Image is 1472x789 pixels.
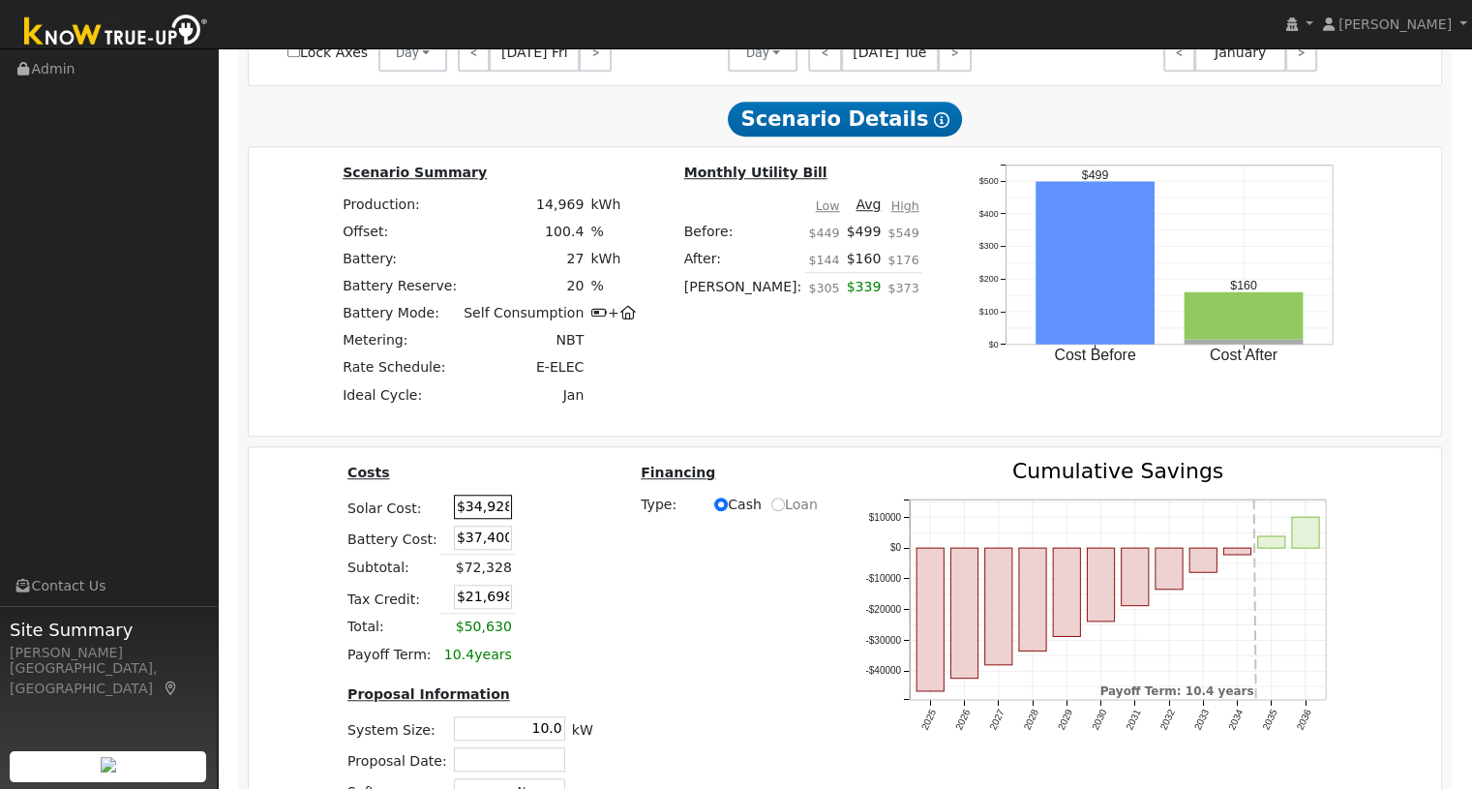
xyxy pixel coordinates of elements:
img: Know True-Up [15,11,218,54]
td: Tax Credit: [345,582,441,614]
a: < [458,33,490,72]
img: retrieve [101,757,116,773]
text: $300 [979,241,999,251]
label: Lock Axes [287,43,368,63]
rect: onclick="" [1122,548,1149,606]
span: Site Summary [10,617,207,643]
rect: onclick="" [1053,548,1080,636]
u: High [891,198,919,213]
input: Loan [771,498,785,511]
text: 2028 [1022,708,1041,732]
td: $449 [805,218,843,245]
td: [PERSON_NAME]: [680,273,805,312]
span: Jan [563,387,585,403]
td: $373 [885,273,922,312]
td: $499 [843,218,885,245]
td: Subtotal: [345,554,441,582]
td: $339 [843,273,885,312]
td: Ideal Cycle: [340,381,461,409]
text: -$30000 [866,635,902,646]
td: $50,630 [440,613,515,641]
rect: onclick="" [1019,548,1046,651]
text: -$20000 [866,604,902,615]
td: System Size: [345,713,451,743]
text: -$10000 [866,573,902,584]
text: 2026 [953,708,973,732]
text: 2033 [1192,708,1212,732]
span: Type: [641,495,706,515]
text: $499 [1082,168,1109,182]
td: Battery Mode: [340,300,461,327]
td: kW [568,713,596,743]
td: % [587,218,640,245]
a: > [1285,33,1317,72]
span: Scenario Details [728,102,962,137]
td: 14,969 [461,191,587,218]
td: Payoff Term: [345,641,441,668]
td: E-ELEC [461,354,587,381]
span: [PERSON_NAME] [1338,16,1452,32]
rect: onclick="" [1185,292,1304,340]
td: Offset: [340,218,461,245]
u: Scenario Summary [343,165,487,180]
button: Day [728,33,797,72]
text: 2027 [988,708,1007,732]
td: $144 [805,245,843,273]
a: > [938,33,972,72]
span: [DATE] Fri [489,33,580,72]
rect: onclick="" [1088,548,1115,622]
span: [DATE] Tue [841,33,939,72]
td: kWh [587,191,640,218]
rect: onclick="" [985,548,1012,665]
text: Cumulative Savings [1012,459,1223,483]
text: $100 [979,307,999,317]
text: $200 [979,274,999,284]
rect: onclick="" [1224,548,1251,555]
td: Battery Cost: [345,522,441,554]
td: Proposal Date: [345,743,451,774]
text: $400 [979,209,999,219]
td: After: [680,245,805,273]
u: Monthly Utility Bill [684,165,827,180]
td: $160 [843,245,885,273]
text: $10000 [869,512,902,523]
div: [PERSON_NAME] [10,643,207,663]
input: Cash [714,498,728,511]
text: 2036 [1295,708,1314,732]
rect: onclick="" [1292,517,1319,548]
text: 2029 [1056,708,1075,732]
text: $160 [1231,279,1258,292]
td: Self Consumption [461,300,587,327]
button: Day [378,33,448,72]
td: Battery: [340,245,461,272]
text: -$40000 [866,665,902,676]
td: Battery Reserve: [340,272,461,299]
input: Lock Axes [287,45,300,57]
text: 2025 [919,708,939,732]
u: Proposal Information [347,686,510,702]
text: $0 [890,542,902,553]
td: Before: [680,218,805,245]
a: < [808,33,842,72]
i: Show Help [934,112,949,128]
label: Cash [714,495,762,515]
text: Payoff Term: 10.4 years [1100,684,1254,698]
text: 2032 [1158,708,1178,732]
td: 20 [461,272,587,299]
text: 2034 [1226,708,1246,732]
rect: onclick="" [1189,548,1217,572]
td: 100.4 [461,218,587,245]
a: < [1163,33,1195,72]
a: > [579,33,611,72]
td: $176 [885,245,922,273]
text: 2035 [1261,708,1280,732]
text: 2030 [1090,708,1109,732]
div: [GEOGRAPHIC_DATA], [GEOGRAPHIC_DATA] [10,658,207,699]
text: $0 [989,340,999,349]
span: January [1194,33,1286,72]
td: 27 [461,245,587,272]
td: $549 [885,218,922,245]
rect: onclick="" [1258,536,1285,548]
text: Cost After [1210,347,1278,363]
rect: onclick="" [1036,181,1155,344]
